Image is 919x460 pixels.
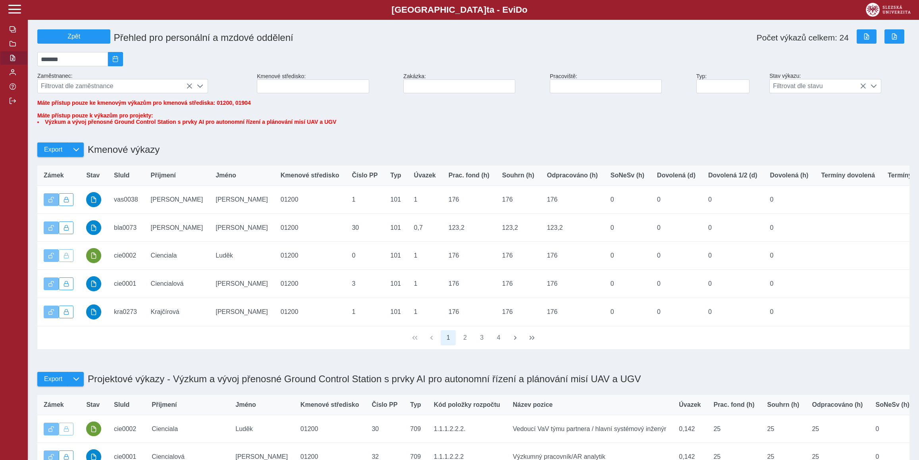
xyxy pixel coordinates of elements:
span: Jméno [216,172,236,179]
button: Výkaz je odemčen. [44,277,59,290]
span: Kmenové středisko [301,401,359,408]
td: Cienciala [145,415,229,443]
span: Příjmení [151,172,176,179]
td: 176 [442,186,496,214]
div: Typ: [693,70,766,96]
td: 25 [761,415,806,443]
td: [PERSON_NAME] [209,214,274,242]
button: Export do Excelu [857,29,877,44]
span: Dovolená (d) [657,172,696,179]
td: 3 [345,270,384,298]
td: 0 [702,298,764,326]
td: 176 [541,298,604,326]
td: 30 [345,214,384,242]
td: 0 [604,242,651,270]
td: cie0002 [108,415,145,443]
div: Stav výkazu: [766,69,913,96]
td: 0 [702,242,764,270]
button: Export [37,372,69,386]
td: 709 [404,415,427,443]
td: 0 [651,242,702,270]
td: 1 [408,242,442,270]
td: 123,2 [541,214,604,242]
td: vas0038 [108,186,144,214]
td: 0 [764,270,815,298]
td: 0 [869,415,915,443]
td: 0 [764,242,815,270]
td: 0 [764,298,815,326]
h1: Přehled pro personální a mzdové oddělení [110,29,550,46]
span: Zámek [44,172,64,179]
span: Kmenové středisko [281,172,339,179]
span: Prac. fond (h) [713,401,754,408]
td: 176 [541,242,604,270]
span: Termíny dovolená [821,172,875,179]
span: Filtrovat dle zaměstnance [38,79,193,93]
td: 0 [604,298,651,326]
td: 01200 [274,298,346,326]
td: Vedoucí VaV týmu partnera / hlavní systémový inženýr [507,415,673,443]
td: 176 [496,270,541,298]
td: 176 [442,242,496,270]
td: 0 [702,270,764,298]
td: 0 [764,186,815,214]
span: D [516,5,522,15]
span: Jméno [235,401,256,408]
button: Uzamknout [59,221,74,234]
td: 176 [541,270,604,298]
button: 2025/09 [108,52,123,66]
td: 0,7 [408,214,442,242]
img: logo_web_su.png [866,3,911,17]
button: schváleno [86,276,101,291]
button: podepsáno [86,248,101,263]
span: Stav [86,172,100,179]
td: 0 [604,186,651,214]
td: bla0073 [108,214,144,242]
td: cie0001 [108,270,144,298]
td: 0 [651,186,702,214]
td: 1 [345,186,384,214]
span: Kód položky rozpočtu [434,401,500,408]
span: Stav [86,401,100,408]
h1: Projektové výkazy - Výzkum a vývoj přenosné Ground Control Station s prvky AI pro autonomní řízen... [84,370,641,389]
td: 176 [496,298,541,326]
td: 176 [496,242,541,270]
span: SoNeSv (h) [875,401,909,408]
span: Počet výkazů celkem: 24 [757,33,849,42]
span: Zpět [41,33,107,40]
td: 1 [345,298,384,326]
span: Export [44,375,62,383]
td: [PERSON_NAME] [209,186,274,214]
td: 101 [384,186,407,214]
td: 176 [541,186,604,214]
button: Uzamknout [59,306,74,318]
td: 123,2 [442,214,496,242]
div: Kmenové středisko: [254,70,400,96]
button: Export [37,142,69,157]
div: Pracoviště: [547,70,693,96]
td: [PERSON_NAME] [144,186,210,214]
td: 0 [764,214,815,242]
span: o [522,5,528,15]
td: 123,2 [496,214,541,242]
td: 1 [408,186,442,214]
td: 0 [651,298,702,326]
button: Výkaz je odemčen. [44,306,59,318]
span: Typ [390,172,401,179]
td: Ciencialová [144,270,210,298]
div: Zakázka: [400,70,547,96]
h1: Kmenové výkazy [84,140,160,159]
span: Souhrn (h) [767,401,800,408]
td: 0 [651,214,702,242]
td: 0 [345,242,384,270]
td: 01200 [274,214,346,242]
button: 1 [441,330,456,345]
td: kra0273 [108,298,144,326]
td: 0 [604,214,651,242]
span: Typ [410,401,421,408]
td: 176 [496,186,541,214]
button: Výkaz je odemčen. [44,221,59,234]
span: Prac. fond (h) [449,172,489,179]
td: Cienciala [144,242,210,270]
td: 176 [442,298,496,326]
